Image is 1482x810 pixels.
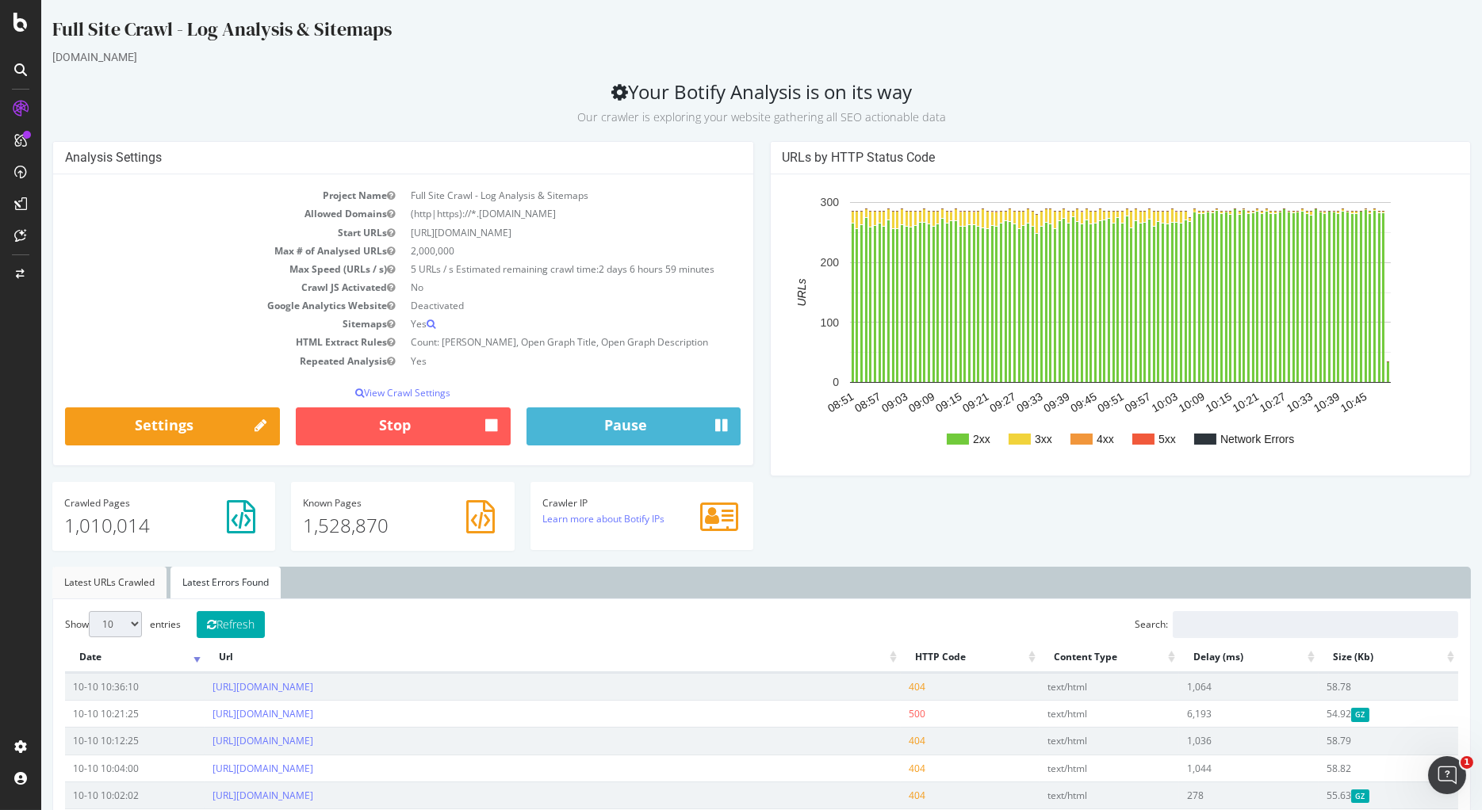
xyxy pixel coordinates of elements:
h4: Pages Crawled [23,498,222,508]
td: 2,000,000 [362,242,699,260]
td: 1,064 [1138,673,1277,700]
td: text/html [998,781,1138,808]
text: 5xx [1117,433,1135,445]
input: Search: [1132,611,1417,638]
text: 10:21 [1189,390,1220,415]
td: 6,193 [1138,700,1277,727]
text: 10:15 [1162,390,1193,415]
th: Url: activate to sort column ascending [163,642,860,673]
td: Count: [PERSON_NAME], Open Graph Title, Open Graph Description [362,333,699,351]
td: 55.63 [1277,781,1417,808]
span: Gzipped Content [1310,708,1328,721]
p: 1,010,014 [23,512,222,539]
td: text/html [998,700,1138,727]
td: 1,036 [1138,727,1277,754]
text: 09:15 [892,390,923,415]
a: [URL][DOMAIN_NAME] [171,680,272,693]
text: 0 [791,376,798,389]
iframe: Intercom live chat [1428,756,1466,794]
small: Our crawler is exploring your website gathering all SEO actionable data [536,109,905,124]
text: 10:39 [1269,390,1300,415]
text: 10:09 [1135,390,1166,415]
span: Gzipped Content [1310,789,1328,803]
td: 10-10 10:12:25 [24,727,163,754]
td: 54.92 [1277,700,1417,727]
text: 09:45 [1027,390,1058,415]
text: 2xx [932,433,949,445]
text: 300 [779,197,798,209]
p: 1,528,870 [262,512,461,539]
td: Project Name [24,186,362,204]
text: 10:33 [1243,390,1273,415]
td: Deactivated [362,296,699,315]
td: text/html [998,727,1138,754]
text: 09:27 [946,390,977,415]
td: No [362,278,699,296]
button: Stop [255,407,469,445]
span: 404 [867,789,884,802]
text: 09:09 [865,390,896,415]
td: 5 URLs / s Estimated remaining crawl time: [362,260,699,278]
span: 1 [1461,756,1473,769]
td: 10-10 10:36:10 [24,673,163,700]
a: [URL][DOMAIN_NAME] [171,734,272,747]
a: [URL][DOMAIN_NAME] [171,789,272,802]
h4: Analysis Settings [24,150,700,166]
div: [DOMAIN_NAME] [11,49,1430,65]
button: Refresh [155,611,224,638]
a: Latest Errors Found [129,567,239,598]
td: 10-10 10:21:25 [24,700,163,727]
h4: Pages Known [262,498,461,508]
text: 09:51 [1054,390,1085,415]
a: Latest URLs Crawled [11,567,125,598]
td: 58.78 [1277,673,1417,700]
select: Showentries [48,611,101,637]
text: 4xx [1055,433,1073,445]
text: 200 [779,256,798,269]
td: 10-10 10:04:00 [24,755,163,781]
text: 09:33 [973,390,1004,415]
h4: URLs by HTTP Status Code [741,150,1418,166]
a: Settings [24,407,239,445]
td: Allowed Domains [24,204,362,223]
text: 10:03 [1108,390,1139,415]
text: 3xx [994,433,1011,445]
a: [URL][DOMAIN_NAME] [171,762,272,775]
td: Crawl JS Activated [24,278,362,296]
text: 08:51 [783,390,814,415]
text: Network Errors [1179,433,1253,445]
td: (http|https)://*.[DOMAIN_NAME] [362,204,699,223]
td: Max # of Analysed URLs [24,242,362,260]
text: 08:57 [810,390,841,415]
td: Yes [362,315,699,333]
text: 09:21 [919,390,950,415]
span: 2 days 6 hours 59 minutes [557,262,673,276]
p: View Crawl Settings [24,386,700,399]
a: Learn more about Botify IPs [501,512,623,525]
svg: A chart. [741,186,1418,464]
button: Pause [485,407,700,445]
td: 58.79 [1277,727,1417,754]
span: 404 [867,680,884,693]
td: Yes [362,352,699,370]
td: 10-10 10:02:02 [24,781,163,808]
th: Size (Kb): activate to sort column ascending [1277,642,1417,673]
a: [URL][DOMAIN_NAME] [171,707,272,720]
text: 09:57 [1081,390,1112,415]
td: Repeated Analysis [24,352,362,370]
text: 09:39 [1000,390,1031,415]
span: 500 [867,707,884,720]
div: Full Site Crawl - Log Analysis & Sitemaps [11,16,1430,49]
td: 58.82 [1277,755,1417,781]
text: URLs [753,279,766,307]
td: 1,044 [1138,755,1277,781]
td: Sitemaps [24,315,362,333]
td: HTML Extract Rules [24,333,362,351]
td: text/html [998,673,1138,700]
span: 404 [867,734,884,747]
td: [URL][DOMAIN_NAME] [362,224,699,242]
label: Search: [1093,611,1417,638]
th: Delay (ms): activate to sort column ascending [1138,642,1277,673]
td: Start URLs [24,224,362,242]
